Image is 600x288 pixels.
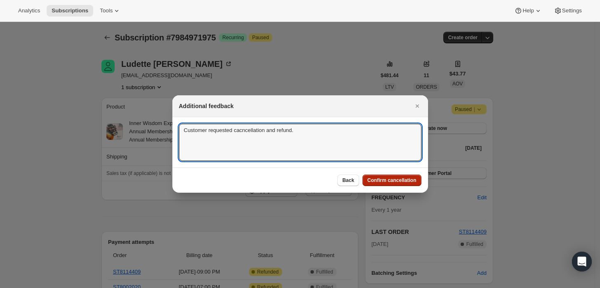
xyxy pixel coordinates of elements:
span: Help [522,7,534,14]
span: Back [342,177,354,184]
button: Close [412,100,423,112]
button: Confirm cancellation [362,175,421,186]
span: Confirm cancellation [367,177,416,184]
textarea: Customer requested cacncellation and refund. [179,124,421,161]
button: Subscriptions [47,5,93,17]
button: Help [509,5,547,17]
span: Subscriptions [52,7,88,14]
span: Settings [562,7,582,14]
button: Tools [95,5,126,17]
h2: Additional feedback [179,102,234,110]
button: Back [337,175,359,186]
span: Analytics [18,7,40,14]
button: Analytics [13,5,45,17]
div: Open Intercom Messenger [572,252,592,271]
button: Settings [549,5,587,17]
span: Tools [100,7,113,14]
